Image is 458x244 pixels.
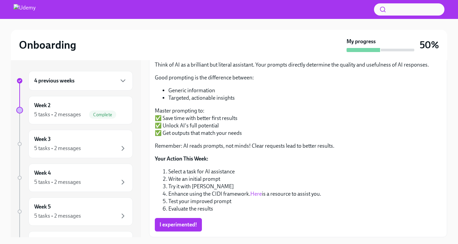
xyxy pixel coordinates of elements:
[168,94,441,102] li: Targeted, actionable insights
[34,212,81,220] div: 5 tasks • 2 messages
[347,38,376,45] strong: My progress
[420,39,439,51] h3: 50%
[34,136,51,143] h6: Week 3
[16,96,133,124] a: Week 25 tasks • 2 messagesComplete
[155,61,441,69] p: Think of AI as a brilliant but literal assistant. Your prompts directly determine the quality and...
[34,102,50,109] h6: Week 2
[168,190,441,198] li: Enhance using the CIDI framework. is a resource to assist you.
[168,175,441,183] li: Write an initial prompt
[155,218,202,231] button: I experimented!
[16,164,133,192] a: Week 45 tasks • 2 messages
[16,197,133,226] a: Week 55 tasks • 2 messages
[19,38,76,52] h2: Onboarding
[34,169,51,177] h6: Week 4
[155,107,441,137] p: Master prompting to: ✅ Save time with better first results ✅ Unlock AI's full potential ✅ Get out...
[34,145,81,152] div: 5 tasks • 2 messages
[160,221,197,228] span: I experimented!
[34,203,51,211] h6: Week 5
[16,130,133,158] a: Week 35 tasks • 2 messages
[28,71,133,91] div: 4 previous weeks
[250,191,262,197] a: Here
[89,112,116,117] span: Complete
[168,205,441,213] li: Evaluate the results
[155,74,441,81] p: Good prompting is the difference between:
[34,77,75,84] h6: 4 previous weeks
[34,178,81,186] div: 5 tasks • 2 messages
[168,183,441,190] li: Try it with [PERSON_NAME]
[34,111,81,118] div: 5 tasks • 2 messages
[168,87,441,94] li: Generic information
[155,142,441,150] p: Remember: AI reads prompts, not minds! Clear requests lead to better results.
[168,168,441,175] li: Select a task for AI assistance
[168,198,441,205] li: Test your improved prompt
[14,4,36,15] img: Udemy
[155,155,208,162] strong: Your Action This Week:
